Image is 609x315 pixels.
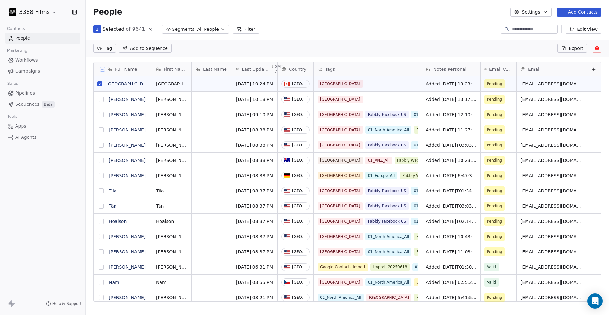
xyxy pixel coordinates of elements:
a: [PERSON_NAME] [109,173,146,178]
span: [DATE] 08:37 PM [236,203,273,209]
a: [PERSON_NAME] [109,143,146,148]
a: [GEOGRAPHIC_DATA][PERSON_NAME] [106,81,190,86]
span: Sequences [15,101,39,108]
span: [EMAIL_ADDRESS][DOMAIN_NAME] [521,157,582,164]
span: Pabbly Facebook US [365,218,409,225]
div: Last Updated DateGMT-7 [232,62,277,76]
span: Google Contacts Import [414,278,464,286]
div: grid [94,76,152,302]
span: [GEOGRAPHIC_DATA][PERSON_NAME] [156,81,187,87]
div: [GEOGRAPHIC_DATA] [292,250,307,254]
div: [GEOGRAPHIC_DATA] [292,204,307,208]
span: [DATE] 06:31 PM [236,264,273,270]
span: [GEOGRAPHIC_DATA] [318,111,363,118]
div: Last Name [192,62,232,76]
span: Nam [156,279,187,285]
span: 01_North America_All [411,218,457,225]
span: Export [569,45,583,51]
span: Added [DATE] 12:10:03 via Pabbly Connect, Location Country: [GEOGRAPHIC_DATA], 3388 Films Subscri... [426,111,476,118]
span: 01_North America_All [412,263,459,271]
span: Valid [487,264,496,270]
span: Added [DATE] 10:43:12 via Pabbly Connect, Location Country: [GEOGRAPHIC_DATA], 3388 Films Subscri... [426,233,476,240]
span: [GEOGRAPHIC_DATA] [366,294,412,301]
span: [GEOGRAPHIC_DATA] [318,187,363,195]
span: Marketing [4,46,30,55]
span: [DATE] 03:55 PM [236,279,273,285]
span: [EMAIL_ADDRESS][DOMAIN_NAME] [521,218,582,225]
div: [GEOGRAPHIC_DATA] [292,189,307,193]
span: Email [528,66,540,72]
div: [GEOGRAPHIC_DATA] [292,158,307,163]
span: [PERSON_NAME] [156,172,187,179]
span: [EMAIL_ADDRESS][DOMAIN_NAME] [521,127,582,133]
div: Open Intercom Messenger [587,293,603,309]
span: Email Verification Status [489,66,513,72]
span: [DATE] 08:37 PM [236,188,273,194]
div: [GEOGRAPHIC_DATA] [292,97,307,102]
span: [GEOGRAPHIC_DATA] [318,96,363,103]
span: Added [DATE] 13:17:58 via Pabbly Connect, Location Country: [GEOGRAPHIC_DATA], 3388 Films Subscri... [426,96,476,103]
span: [GEOGRAPHIC_DATA] [318,218,363,225]
span: Pending [487,127,502,133]
span: Pabbly Website [395,157,429,164]
button: Edit View [566,25,601,34]
span: Pending [487,249,502,255]
span: Add to Sequence [130,45,168,51]
span: [GEOGRAPHIC_DATA] [318,80,363,88]
span: [DATE] 08:37 PM [236,249,273,255]
span: [DATE] 09:10 PM [236,111,273,118]
span: of 9641 [126,25,145,33]
span: [PERSON_NAME] [156,294,187,301]
a: [PERSON_NAME] [109,295,146,300]
span: [DATE] 08:38 PM [236,127,273,133]
span: Sales [4,79,21,88]
span: Added [DATE] 6:55:27 via Pabbly Connect, Location Country: [GEOGRAPHIC_DATA], 3388 Films Subscrib... [426,279,476,285]
a: Tân [109,204,116,209]
div: [GEOGRAPHIC_DATA] [292,173,307,178]
span: 01_North America_All [365,126,412,134]
span: 01_North America_All [411,202,457,210]
span: 01_North America_All [365,233,412,240]
span: [PERSON_NAME] [156,249,187,255]
span: Pending [487,96,502,103]
span: 01_North America_All [411,141,457,149]
span: 01_Europe_All [365,172,397,179]
span: Added [DATE] 6:47:31 via Pabbly Connect, Location Country: [GEOGRAPHIC_DATA], 3388 Films Subscrib... [426,172,476,179]
a: [PERSON_NAME] [109,158,146,163]
span: GMT-7 [275,64,285,74]
span: Added [DATE] 5:41:50 via Pabbly Connect, Location Country: [GEOGRAPHIC_DATA], 3388 Films Subscrib... [426,294,476,301]
span: Pending [487,111,502,118]
span: 01_North America_All [365,248,412,256]
span: Tân [156,203,187,209]
span: Hoaison [156,218,187,225]
span: Pabbly Website [414,233,448,240]
span: [PERSON_NAME] [156,142,187,148]
span: [PERSON_NAME] [156,264,187,270]
img: 3388Films_Logo_White.jpg [9,8,16,16]
span: 3388 Films [19,8,50,16]
span: Last Updated Date [242,66,269,72]
a: Pipelines [5,88,80,98]
span: [GEOGRAPHIC_DATA] [318,248,363,256]
div: [GEOGRAPHIC_DATA] [292,295,307,300]
span: 01_North America_All [411,111,457,118]
span: Valid [487,279,496,285]
span: Import_20250618 [370,263,409,271]
button: Filter [233,25,259,34]
span: [GEOGRAPHIC_DATA] [318,126,363,134]
button: Tag [93,44,116,53]
span: 01_ANZ_All [365,157,392,164]
span: Added [DATE]T02:14:29+0000 via Pabbly Connect, Location Country: [GEOGRAPHIC_DATA], Facebook Lead... [426,218,476,225]
button: Add to Sequence [119,44,172,53]
span: [EMAIL_ADDRESS][DOMAIN_NAME] [521,249,582,255]
span: [EMAIL_ADDRESS][DOMAIN_NAME] [521,294,582,301]
button: Export [557,44,587,53]
span: Beta [42,101,55,108]
span: [PERSON_NAME] [156,111,187,118]
div: First Name [152,62,191,76]
div: [GEOGRAPHIC_DATA] [292,234,307,239]
a: [PERSON_NAME] [109,234,146,239]
span: [GEOGRAPHIC_DATA] [318,172,363,179]
span: [DATE] 08:38 PM [236,157,273,164]
span: Apps [15,123,26,130]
